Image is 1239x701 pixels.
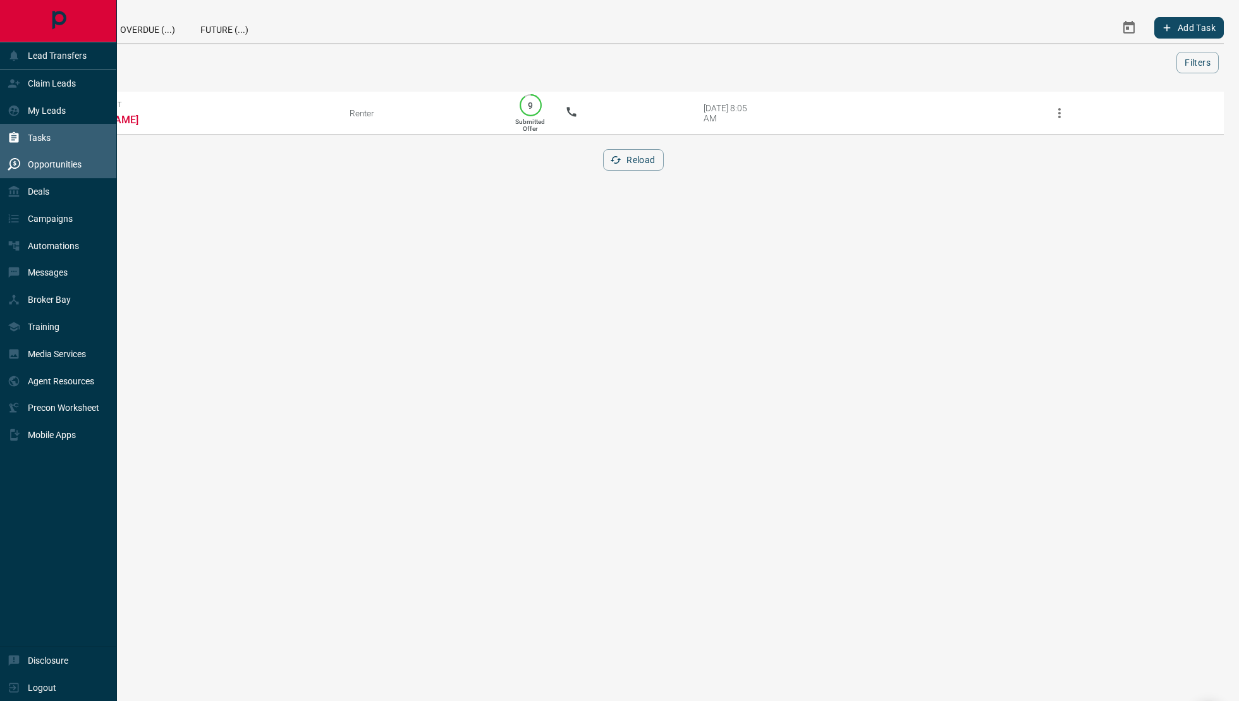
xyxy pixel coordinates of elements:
[515,118,545,132] p: Submitted Offer
[1176,52,1219,73] button: Filters
[350,108,496,118] div: Renter
[107,13,188,43] div: Overdue (...)
[1114,13,1144,43] button: Select Date Range
[603,149,663,171] button: Reload
[704,103,757,123] div: [DATE] 8:05 AM
[62,101,331,109] span: Viewing Request
[526,101,535,110] p: 9
[188,13,261,43] div: Future (...)
[1154,17,1224,39] button: Add Task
